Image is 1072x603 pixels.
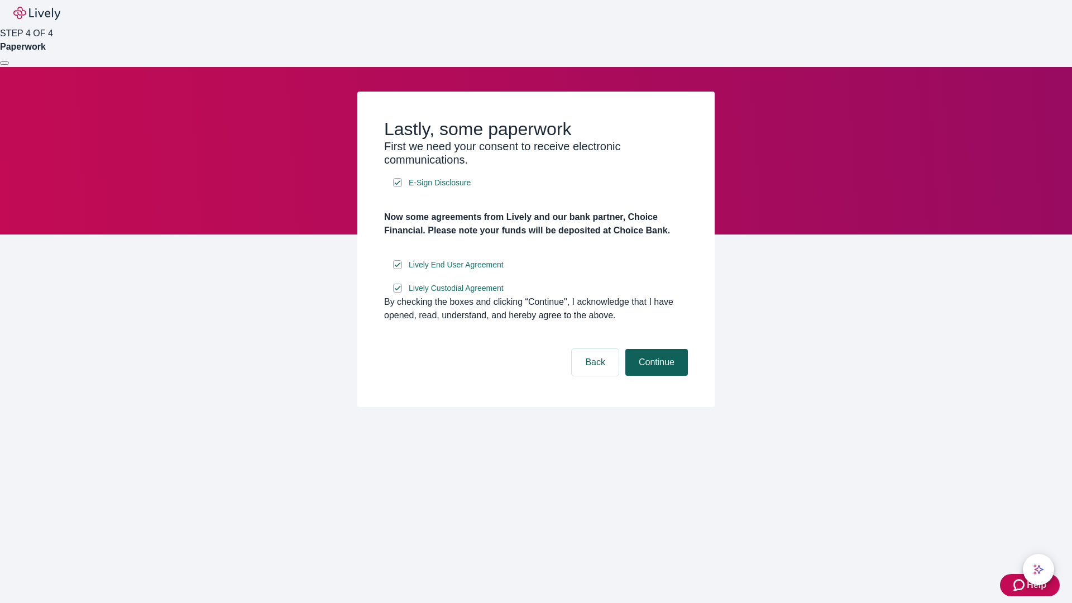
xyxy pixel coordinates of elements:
[384,295,688,322] div: By checking the boxes and clicking “Continue", I acknowledge that I have opened, read, understand...
[13,7,60,20] img: Lively
[406,258,506,272] a: e-sign disclosure document
[1033,564,1044,575] svg: Lively AI Assistant
[1000,574,1060,596] button: Zendesk support iconHelp
[409,283,504,294] span: Lively Custodial Agreement
[406,281,506,295] a: e-sign disclosure document
[409,259,504,271] span: Lively End User Agreement
[625,349,688,376] button: Continue
[384,140,688,166] h3: First we need your consent to receive electronic communications.
[409,177,471,189] span: E-Sign Disclosure
[406,176,473,190] a: e-sign disclosure document
[1013,578,1027,592] svg: Zendesk support icon
[384,210,688,237] h4: Now some agreements from Lively and our bank partner, Choice Financial. Please note your funds wi...
[384,118,688,140] h2: Lastly, some paperwork
[1027,578,1046,592] span: Help
[572,349,619,376] button: Back
[1023,554,1054,585] button: chat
